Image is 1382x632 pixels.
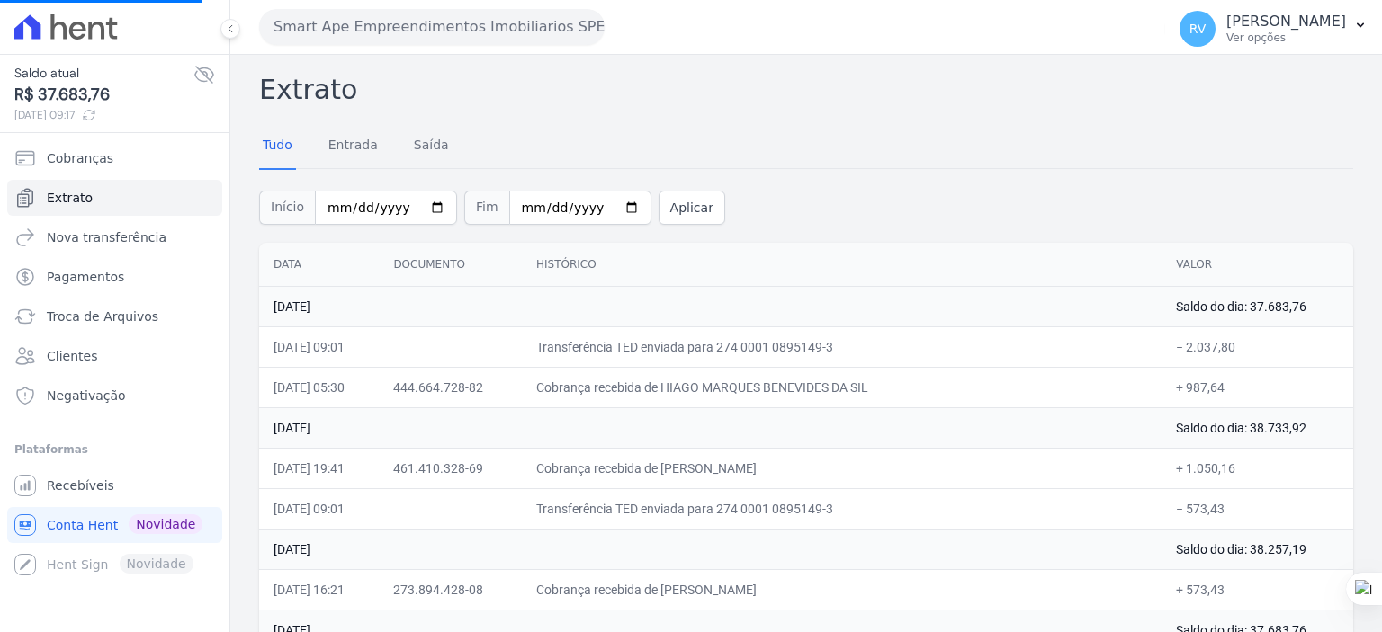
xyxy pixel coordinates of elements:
[1162,488,1353,529] td: − 573,43
[1162,448,1353,488] td: + 1.050,16
[410,123,453,170] a: Saída
[522,569,1162,610] td: Cobrança recebida de [PERSON_NAME]
[1162,569,1353,610] td: + 573,43
[7,507,222,543] a: Conta Hent Novidade
[259,488,379,529] td: [DATE] 09:01
[7,298,222,334] a: Troca de Arquivos
[259,243,379,287] th: Data
[47,268,124,286] span: Pagamentos
[47,387,126,405] span: Negativação
[259,69,1353,110] h2: Extrato
[522,448,1162,488] td: Cobrança recebida de [PERSON_NAME]
[7,140,222,176] a: Cobranças
[659,191,725,225] button: Aplicar
[7,467,222,503] a: Recebíveis
[1162,243,1353,287] th: Valor
[259,286,1162,326] td: [DATE]
[1226,31,1346,45] p: Ver opções
[1162,407,1353,448] td: Saldo do dia: 38.733,92
[259,529,1162,569] td: [DATE]
[1189,22,1207,35] span: RV
[1226,13,1346,31] p: [PERSON_NAME]
[1162,286,1353,326] td: Saldo do dia: 37.683,76
[7,378,222,414] a: Negativação
[379,448,522,488] td: 461.410.328-69
[47,228,166,246] span: Nova transferência
[522,488,1162,529] td: Transferência TED enviada para 274 0001 0895149-3
[7,338,222,374] a: Clientes
[1162,367,1353,407] td: + 987,64
[47,476,114,494] span: Recebíveis
[325,123,381,170] a: Entrada
[47,516,118,534] span: Conta Hent
[259,123,296,170] a: Tudo
[47,189,93,207] span: Extrato
[14,439,215,460] div: Plataformas
[522,367,1162,407] td: Cobrança recebida de HIAGO MARQUES BENEVIDES DA SIL
[129,514,202,534] span: Novidade
[259,191,315,225] span: Início
[259,448,379,488] td: [DATE] 19:41
[7,259,222,295] a: Pagamentos
[259,407,1162,448] td: [DATE]
[259,9,605,45] button: Smart Ape Empreendimentos Imobiliarios SPE LTDA
[379,367,522,407] td: 444.664.728-82
[14,107,193,123] span: [DATE] 09:17
[47,307,158,325] span: Troca de Arquivos
[379,569,522,610] td: 273.894.428-08
[1162,529,1353,569] td: Saldo do dia: 38.257,19
[47,149,113,167] span: Cobranças
[259,569,379,610] td: [DATE] 16:21
[522,326,1162,367] td: Transferência TED enviada para 274 0001 0895149-3
[259,326,379,367] td: [DATE] 09:01
[47,347,97,365] span: Clientes
[7,219,222,255] a: Nova transferência
[464,191,509,225] span: Fim
[7,180,222,216] a: Extrato
[259,367,379,407] td: [DATE] 05:30
[14,64,193,83] span: Saldo atual
[1165,4,1382,54] button: RV [PERSON_NAME] Ver opções
[379,243,522,287] th: Documento
[14,83,193,107] span: R$ 37.683,76
[1162,326,1353,367] td: − 2.037,80
[522,243,1162,287] th: Histórico
[14,140,215,583] nav: Sidebar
